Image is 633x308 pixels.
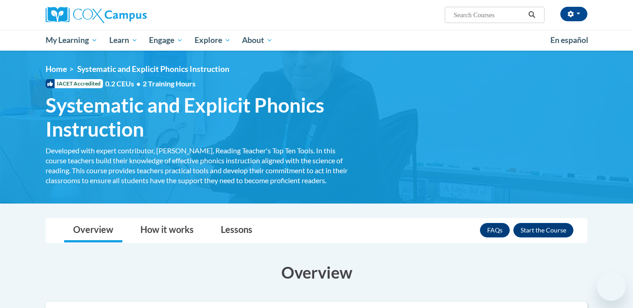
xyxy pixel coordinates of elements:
iframe: Button to launch messaging window [597,272,626,301]
a: FAQs [480,223,510,237]
span: Learn [109,35,138,46]
a: About [237,30,279,51]
div: Developed with expert contributor, [PERSON_NAME], Reading Teacher's Top Ten Tools. In this course... [46,146,357,185]
button: Account Settings [560,7,587,21]
a: Cox Campus [46,7,217,23]
span: My Learning [46,35,98,46]
a: Overview [64,218,122,242]
button: Search [525,9,539,20]
a: Learn [103,30,144,51]
span: About [242,35,273,46]
a: Engage [143,30,189,51]
span: Systematic and Explicit Phonics Instruction [46,93,357,141]
span: • [136,79,140,88]
a: En español [545,31,594,50]
a: Explore [189,30,237,51]
span: En español [550,35,588,45]
span: Engage [149,35,183,46]
span: Systematic and Explicit Phonics Instruction [77,64,229,74]
a: My Learning [40,30,103,51]
span: Explore [195,35,231,46]
button: Enroll [513,223,573,237]
a: Lessons [212,218,261,242]
a: How it works [131,218,203,242]
span: 0.2 CEUs [105,79,195,89]
div: Main menu [32,30,601,51]
input: Search Courses [453,9,525,20]
span: IACET Accredited [46,79,103,88]
h3: Overview [46,261,587,284]
a: Home [46,64,67,74]
span: 2 Training Hours [143,79,195,88]
img: Cox Campus [46,7,147,23]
